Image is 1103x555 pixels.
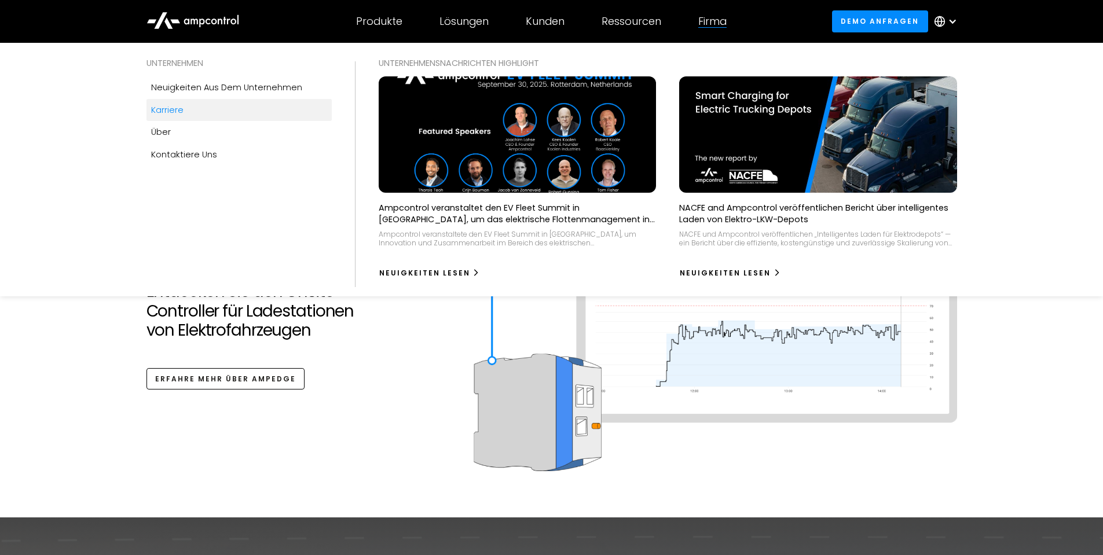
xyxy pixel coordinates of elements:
[379,57,957,69] div: UNTERNEHMENSNACHRICHTEN Highlight
[679,202,957,225] p: NACFE and Ampcontrol veröffentlichen Bericht über intelligentes Laden von Elektro-LKW-Depots
[698,15,727,28] div: Firma
[146,76,332,98] a: Neuigkeiten aus dem Unternehmen
[379,202,657,225] p: Ampcontrol veranstaltet den EV Fleet Summit in [GEOGRAPHIC_DATA], um das elektrische Flottenmanag...
[439,15,489,28] div: Lösungen
[146,99,332,121] a: Karriere
[146,144,332,166] a: Kontaktiere uns
[679,264,781,282] a: Neuigkeiten lesen
[424,201,957,471] img: Ampedge controller and dashboard
[151,104,184,116] div: Karriere
[379,264,481,282] a: Neuigkeiten lesen
[602,15,661,28] div: Ressourcen
[151,126,171,138] div: Über
[379,230,657,248] div: Ampcontrol veranstaltete den EV Fleet Summit in [GEOGRAPHIC_DATA], um Innovation und Zusammenarbe...
[151,148,217,161] div: Kontaktiere uns
[146,282,401,340] h2: Entdecken Sie den Onsite Controller für Ladestationen von Elektrofahrzeugen
[832,10,928,32] a: Demo anfragen
[146,368,305,389] a: Erfahre mehr ÜBER Ampedge
[680,268,771,278] div: Neuigkeiten lesen
[146,121,332,143] a: Über
[356,15,402,28] div: Produkte
[151,81,302,94] div: Neuigkeiten aus dem Unternehmen
[526,15,565,28] div: Kunden
[679,230,957,248] div: NACFE und Ampcontrol veröffentlichen „Intelligentes Laden für Elektrodepots“ — ein Bericht über d...
[146,57,332,69] div: UNTERNEHMEN
[379,268,470,278] div: Neuigkeiten lesen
